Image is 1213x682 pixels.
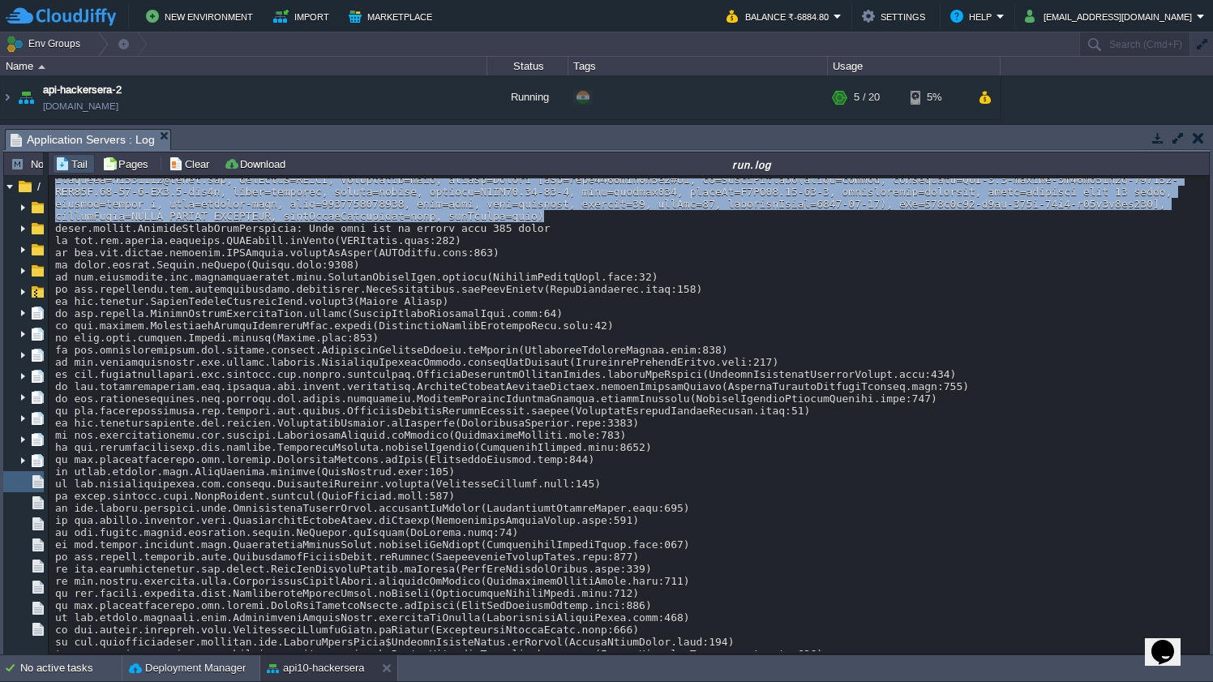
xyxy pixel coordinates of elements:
div: Usage [829,57,1000,75]
img: AMDAwAAAACH5BAEAAAAALAAAAAABAAEAAAICRAEAOw== [15,75,37,119]
div: 5 / 20 [854,75,880,119]
img: AMDAwAAAACH5BAEAAAAALAAAAAABAAEAAAICRAEAOw== [1,75,14,119]
div: 8 / 36 [854,120,880,164]
img: AMDAwAAAACH5BAEAAAAALAAAAAABAAEAAAICRAEAOw== [38,65,45,69]
button: Balance ₹-6884.80 [727,6,834,26]
div: Running [487,120,568,164]
div: 5% [911,75,963,119]
img: CloudJiffy [6,6,116,27]
button: [EMAIL_ADDRESS][DOMAIN_NAME] [1025,6,1197,26]
button: Import [273,6,334,26]
a: / [34,179,43,194]
a: api-hackersera-2 [43,82,122,98]
div: Running [487,75,568,119]
div: Tags [569,57,827,75]
button: Settings [862,6,930,26]
button: Clear [169,157,214,171]
button: Node ID: 199130 [11,157,114,171]
button: Deployment Manager [129,660,246,676]
div: run.log [297,157,1207,171]
button: Env Groups [6,32,86,55]
span: Application Servers : Log [11,130,155,150]
img: AMDAwAAAACH5BAEAAAAALAAAAAABAAEAAAICRAEAOw== [1,120,14,164]
img: AMDAwAAAACH5BAEAAAAALAAAAAABAAEAAAICRAEAOw== [15,120,37,164]
button: Tail [55,157,92,171]
button: New Environment [146,6,258,26]
div: Name [2,57,486,75]
button: api10-hackersera [267,660,364,676]
div: Status [488,57,568,75]
iframe: chat widget [1145,617,1197,666]
button: Marketplace [349,6,437,26]
a: [DOMAIN_NAME] [43,98,118,114]
div: No active tasks [20,655,122,681]
div: 5% [911,120,963,164]
button: Help [950,6,997,26]
button: Pages [102,157,153,171]
button: Download [224,157,290,171]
